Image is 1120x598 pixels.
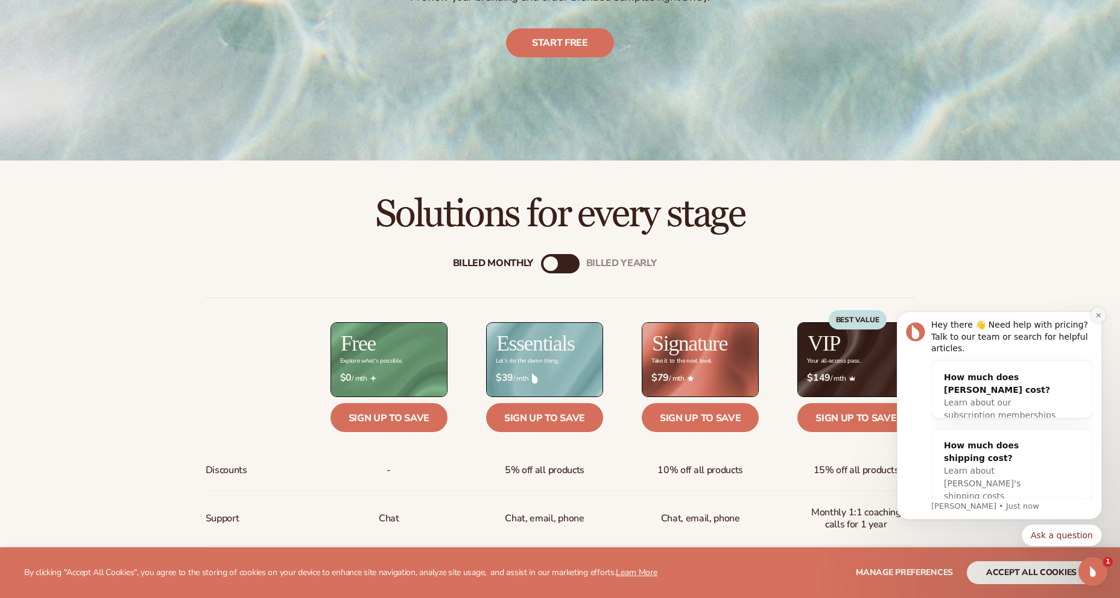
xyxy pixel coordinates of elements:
img: Free_Icon_bb6e7c7e-73f8-44bd-8ed0-223ea0fc522e.png [370,375,376,381]
strong: $39 [496,372,513,384]
img: Star_6.png [688,375,694,381]
iframe: Intercom notifications message [879,284,1120,565]
a: Learn More [616,567,657,578]
a: Sign up to save [486,403,603,432]
img: VIP_BG_199964bd-3653-43bc-8a67-789d2d7717b9.jpg [798,323,914,396]
img: Signature_BG_eeb718c8-65ac-49e3-a4e5-327c6aa73146.jpg [642,323,758,396]
p: Chat, email, phone [505,507,584,530]
strong: $79 [651,372,669,384]
strong: $149 [807,372,831,384]
a: Start free [506,28,614,57]
span: / mth [807,372,905,384]
div: Take it to the next level. [651,358,712,364]
a: Sign up to save [797,403,914,432]
div: BEST VALUE [829,310,887,329]
button: accept all cookies [967,561,1096,584]
img: drop.png [532,373,538,384]
span: 1 [1103,557,1113,567]
span: / mth [651,372,749,384]
span: Discounts [206,459,247,482]
span: - [387,459,391,482]
span: Chat, email, phone [661,507,740,530]
img: Essentials_BG_9050f826-5aa9-47d9-a362-757b82c62641.jpg [487,323,603,396]
h2: VIP [808,332,840,354]
div: Your all-access pass. [807,358,860,364]
span: 15% off all products [814,459,899,482]
iframe: Intercom live chat [1078,557,1107,586]
button: Manage preferences [856,561,953,584]
span: / mth [496,372,593,384]
div: Let’s do the damn thing. [496,358,558,364]
div: Explore what's possible. [340,358,402,364]
a: Sign up to save [331,403,448,432]
strong: $0 [340,372,352,384]
span: Monthly 1:1 coaching calls for 1 year [807,501,905,536]
h2: Essentials [496,332,575,354]
div: billed Yearly [586,258,657,270]
p: By clicking "Accept All Cookies", you agree to the storing of cookies on your device to enhance s... [24,568,657,578]
img: free_bg.png [331,323,447,396]
span: 5% off all products [505,459,584,482]
h2: Solutions for every stage [34,194,1086,235]
span: / mth [340,372,438,384]
a: Sign up to save [642,403,759,432]
span: 10% off all products [657,459,743,482]
div: Billed Monthly [453,258,534,270]
span: Support [206,507,239,530]
p: Chat [379,507,399,530]
span: Manage preferences [856,567,953,578]
h2: Signature [652,332,727,354]
h2: Free [341,332,376,354]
